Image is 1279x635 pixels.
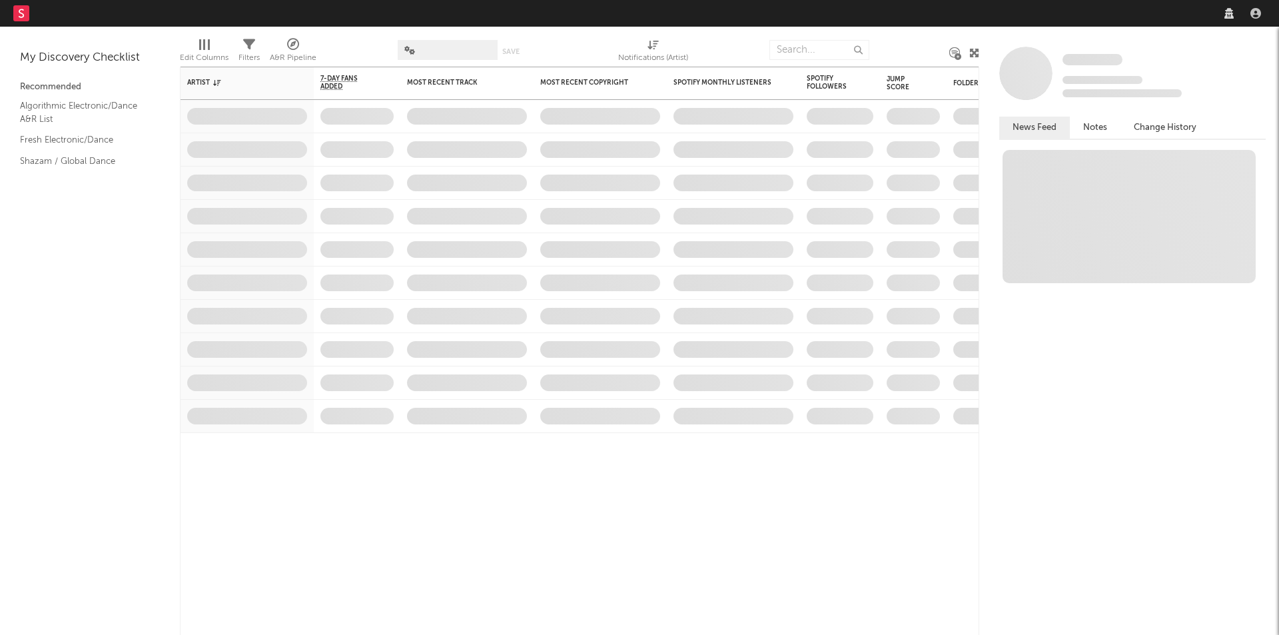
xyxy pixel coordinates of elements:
[238,50,260,66] div: Filters
[270,50,316,66] div: A&R Pipeline
[407,79,507,87] div: Most Recent Track
[180,33,228,72] div: Edit Columns
[807,75,853,91] div: Spotify Followers
[540,79,640,87] div: Most Recent Copyright
[20,99,147,126] a: Algorithmic Electronic/Dance A&R List
[20,50,160,66] div: My Discovery Checklist
[1070,117,1120,139] button: Notes
[20,154,147,169] a: Shazam / Global Dance
[769,40,869,60] input: Search...
[20,79,160,95] div: Recommended
[180,50,228,66] div: Edit Columns
[953,79,1053,87] div: Folders
[1063,53,1122,67] a: Some Artist
[618,33,688,72] div: Notifications (Artist)
[187,79,287,87] div: Artist
[887,75,920,91] div: Jump Score
[999,117,1070,139] button: News Feed
[270,33,316,72] div: A&R Pipeline
[20,133,147,147] a: Fresh Electronic/Dance
[502,48,520,55] button: Save
[1120,117,1210,139] button: Change History
[238,33,260,72] div: Filters
[618,50,688,66] div: Notifications (Artist)
[1063,89,1182,97] span: 0 fans last week
[1063,54,1122,65] span: Some Artist
[320,75,374,91] span: 7-Day Fans Added
[673,79,773,87] div: Spotify Monthly Listeners
[1063,76,1142,84] span: Tracking Since: [DATE]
